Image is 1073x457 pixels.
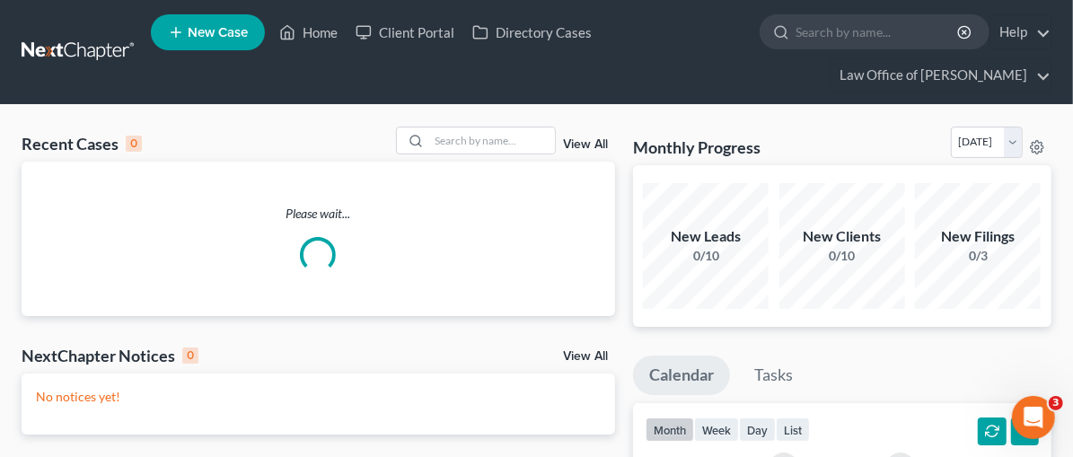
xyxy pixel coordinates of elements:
[990,16,1051,48] a: Help
[643,226,769,247] div: New Leads
[646,417,694,442] button: month
[633,136,761,158] h3: Monthly Progress
[563,138,608,151] a: View All
[694,417,739,442] button: week
[22,345,198,366] div: NextChapter Notices
[779,226,905,247] div: New Clients
[563,350,608,363] a: View All
[270,16,347,48] a: Home
[1012,396,1055,439] iframe: Intercom live chat
[915,247,1041,265] div: 0/3
[1049,396,1063,410] span: 3
[739,417,776,442] button: day
[779,247,905,265] div: 0/10
[633,356,730,395] a: Calendar
[738,356,809,395] a: Tasks
[36,388,601,406] p: No notices yet!
[429,127,555,154] input: Search by name...
[182,347,198,364] div: 0
[22,205,615,223] p: Please wait...
[915,226,1041,247] div: New Filings
[831,59,1051,92] a: Law Office of [PERSON_NAME]
[776,417,810,442] button: list
[126,136,142,152] div: 0
[796,15,960,48] input: Search by name...
[22,133,142,154] div: Recent Cases
[463,16,601,48] a: Directory Cases
[347,16,463,48] a: Client Portal
[188,26,248,40] span: New Case
[643,247,769,265] div: 0/10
